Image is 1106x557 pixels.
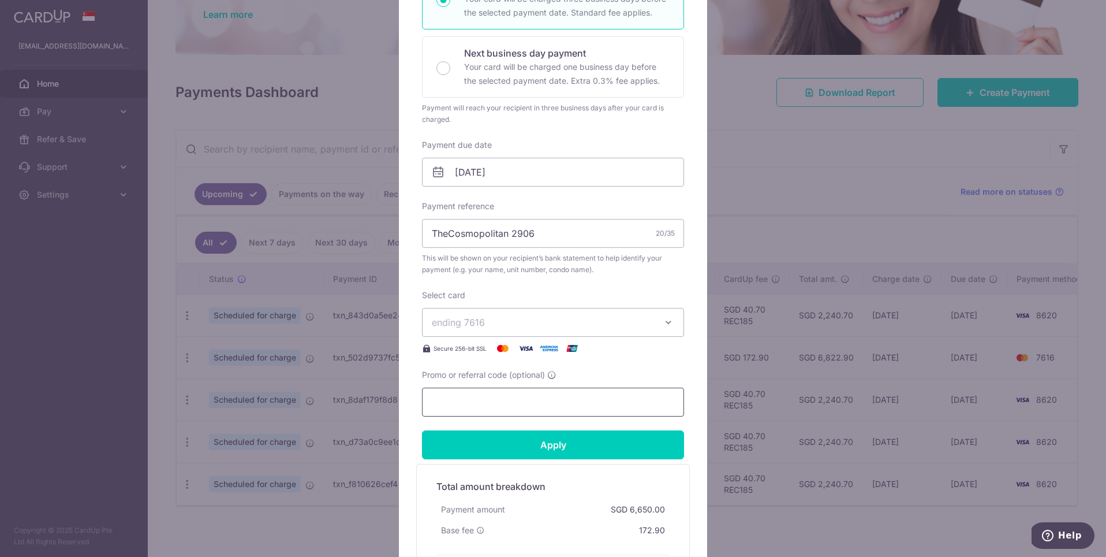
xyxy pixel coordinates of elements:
span: This will be shown on your recipient’s bank statement to help identify your payment (e.g. your na... [422,252,684,276]
img: Visa [514,341,537,355]
button: ending 7616 [422,308,684,337]
span: Base fee [441,525,474,536]
div: 20/35 [656,228,675,239]
label: Payment reference [422,200,494,212]
input: DD / MM / YYYY [422,158,684,187]
span: ending 7616 [432,317,485,328]
img: UnionPay [561,341,584,355]
iframe: Opens a widget where you can find more information [1032,522,1094,551]
div: 172.90 [634,520,670,541]
img: American Express [537,341,561,355]
span: Promo or referral code (optional) [422,369,545,381]
label: Payment due date [422,139,492,151]
p: Next business day payment [464,46,670,60]
span: Secure 256-bit SSL [434,344,487,353]
div: Payment will reach your recipient in three business days after your card is charged. [422,102,684,125]
input: Apply [422,430,684,459]
div: SGD 6,650.00 [606,499,670,520]
h5: Total amount breakdown [436,480,670,493]
label: Select card [422,289,465,301]
img: Mastercard [491,341,514,355]
div: Payment amount [436,499,510,520]
p: Your card will be charged one business day before the selected payment date. Extra 0.3% fee applies. [464,60,670,88]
